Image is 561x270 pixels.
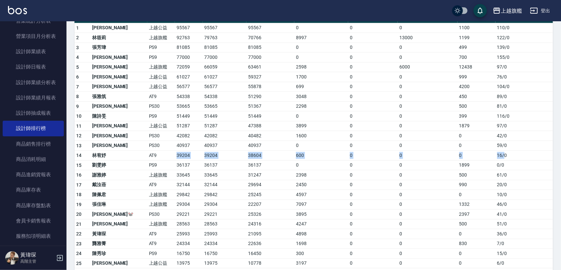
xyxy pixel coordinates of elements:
td: 0 [348,229,398,239]
td: 38604 [246,151,294,161]
td: 24316 [246,219,294,229]
td: 3895 [294,209,348,219]
td: 42082 [203,131,247,141]
a: 設計師抽成報表 [3,105,64,121]
td: 51449 [203,111,247,121]
td: 0 [458,229,495,239]
td: 0 [294,111,348,121]
td: 0 [348,82,398,92]
td: PS30 [147,209,175,219]
td: 40937 [203,141,247,151]
p: 高階主管 [20,258,54,264]
td: PS30 [147,131,175,141]
td: 25326 [246,209,294,219]
td: 500 [458,170,495,180]
td: 1700 [294,72,348,82]
td: 0 [348,180,398,190]
td: 0 [348,141,398,151]
td: 77000 [246,53,294,63]
td: 72059 [175,62,203,72]
td: 399 [458,111,495,121]
button: save [474,4,487,17]
td: 0 [348,101,398,111]
td: 0 [348,200,398,209]
td: 張佳琳 [90,200,147,209]
span: 1 [76,25,79,31]
span: 22 [76,231,82,236]
td: 51287 [175,121,203,131]
td: 51449 [175,111,203,121]
td: 29304 [203,200,247,209]
td: 4597 [294,190,348,200]
td: 0 [398,92,458,102]
td: [PERSON_NAME] [90,53,147,63]
td: 13975 [175,258,203,268]
span: 14 [76,153,82,158]
td: 上越旗艦 [147,62,175,72]
td: [PERSON_NAME] [90,121,147,131]
td: 139 / 0 [495,43,553,53]
td: 0 [348,151,398,161]
td: [PERSON_NAME] [90,141,147,151]
td: 0 [398,219,458,229]
td: 51290 [246,92,294,102]
td: 79763 [203,33,247,43]
a: 商品消耗明細 [3,152,64,167]
td: 40937 [175,141,203,151]
td: 76 / 0 [495,72,553,82]
span: 11 [76,123,82,129]
td: 0 [294,53,348,63]
td: 0 [348,239,398,249]
td: 0 [348,92,398,102]
td: 0 [294,141,348,151]
td: 22636 [246,239,294,249]
td: 41 / 0 [495,209,553,219]
a: 商品庫存盤點表 [3,198,64,213]
td: 28563 [203,219,247,229]
td: [PERSON_NAME] [90,101,147,111]
td: 2598 [294,62,348,72]
td: 上越旗艦 [147,190,175,200]
td: 600 [294,151,348,161]
span: 12 [76,133,82,138]
td: 29694 [246,180,294,190]
td: 0 [398,160,458,170]
td: PS9 [147,111,175,121]
td: 59327 [246,72,294,82]
td: 61027 [175,72,203,82]
td: 77000 [175,53,203,63]
button: 上越旗艦 [490,4,525,18]
td: 24334 [175,239,203,249]
td: 39204 [175,151,203,161]
td: 上越公益 [147,72,175,82]
td: 51367 [246,101,294,111]
td: 0 [398,111,458,121]
td: 36137 [203,160,247,170]
td: 40937 [246,141,294,151]
td: 戴汝蓓 [90,180,147,190]
td: 0 [348,33,398,43]
span: 2 [76,35,79,40]
td: 29221 [203,209,247,219]
td: 上越公益 [147,121,175,131]
td: 0 [398,131,458,141]
td: 0 [348,190,398,200]
td: 13975 [203,258,247,268]
td: 39204 [203,151,247,161]
td: 0 [348,111,398,121]
td: 51287 [203,121,247,131]
td: 97 / 0 [495,62,553,72]
td: PS9 [147,160,175,170]
td: 42 / 0 [495,131,553,141]
td: 42082 [175,131,203,141]
td: 3197 [294,258,348,268]
td: 3048 [294,92,348,102]
td: 33645 [175,170,203,180]
td: 61027 [203,72,247,82]
td: 3899 [294,121,348,131]
td: 1879 [458,121,495,131]
td: PS30 [147,141,175,151]
span: 13 [76,143,82,148]
a: 設計師排行榜 [3,121,64,136]
td: 12438 [458,62,495,72]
